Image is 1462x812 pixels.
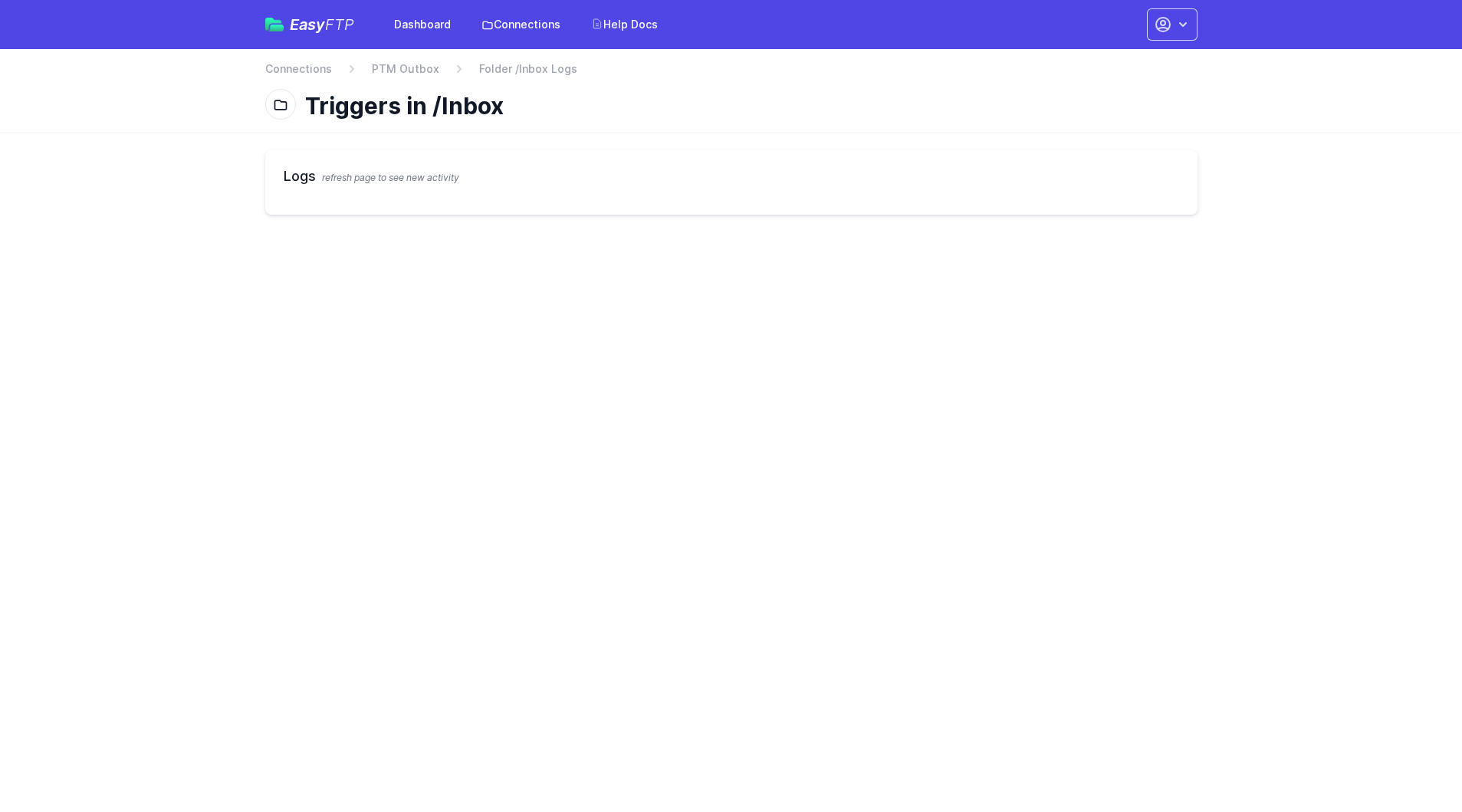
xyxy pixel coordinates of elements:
[472,11,570,38] a: Connections
[479,61,577,77] span: Folder /Inbox Logs
[325,15,354,34] span: FTP
[265,61,1198,86] nav: Breadcrumb
[305,92,1185,120] h1: Triggers in /Inbox
[582,11,667,38] a: Help Docs
[372,61,439,77] a: PTM Outbox
[265,18,284,31] img: easyftp_logo.png
[265,17,354,32] a: EasyFTP
[290,17,354,32] span: Easy
[322,172,459,183] span: refresh page to see new activity
[265,61,332,77] a: Connections
[284,166,1179,187] h2: Logs
[385,11,460,38] a: Dashboard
